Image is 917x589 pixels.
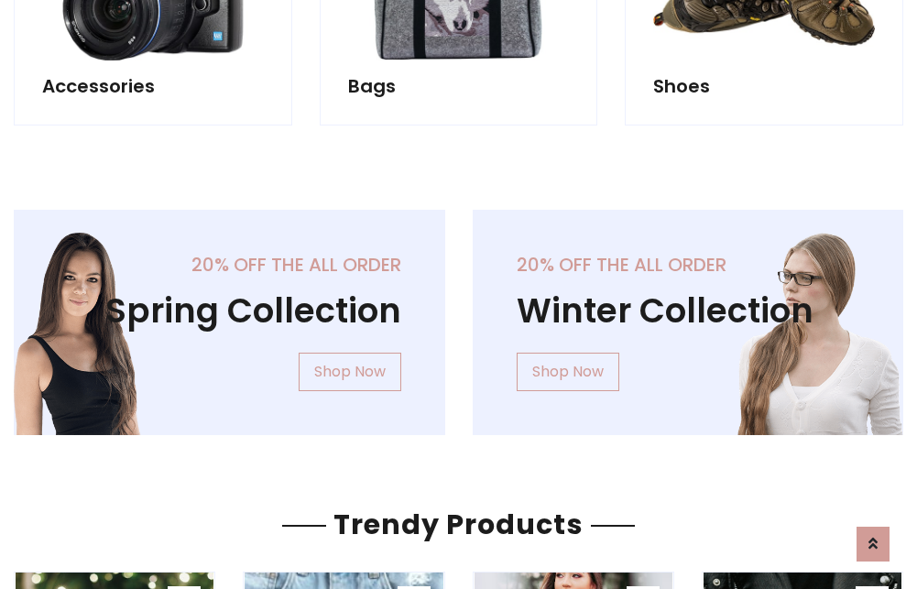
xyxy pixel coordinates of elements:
h5: Bags [348,75,570,97]
h5: 20% off the all order [58,254,401,276]
a: Shop Now [517,353,619,391]
span: Trendy Products [326,505,591,544]
a: Shop Now [299,353,401,391]
h1: Spring Collection [58,290,401,331]
h5: Shoes [653,75,875,97]
h1: Winter Collection [517,290,860,331]
h5: Accessories [42,75,264,97]
h5: 20% off the all order [517,254,860,276]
